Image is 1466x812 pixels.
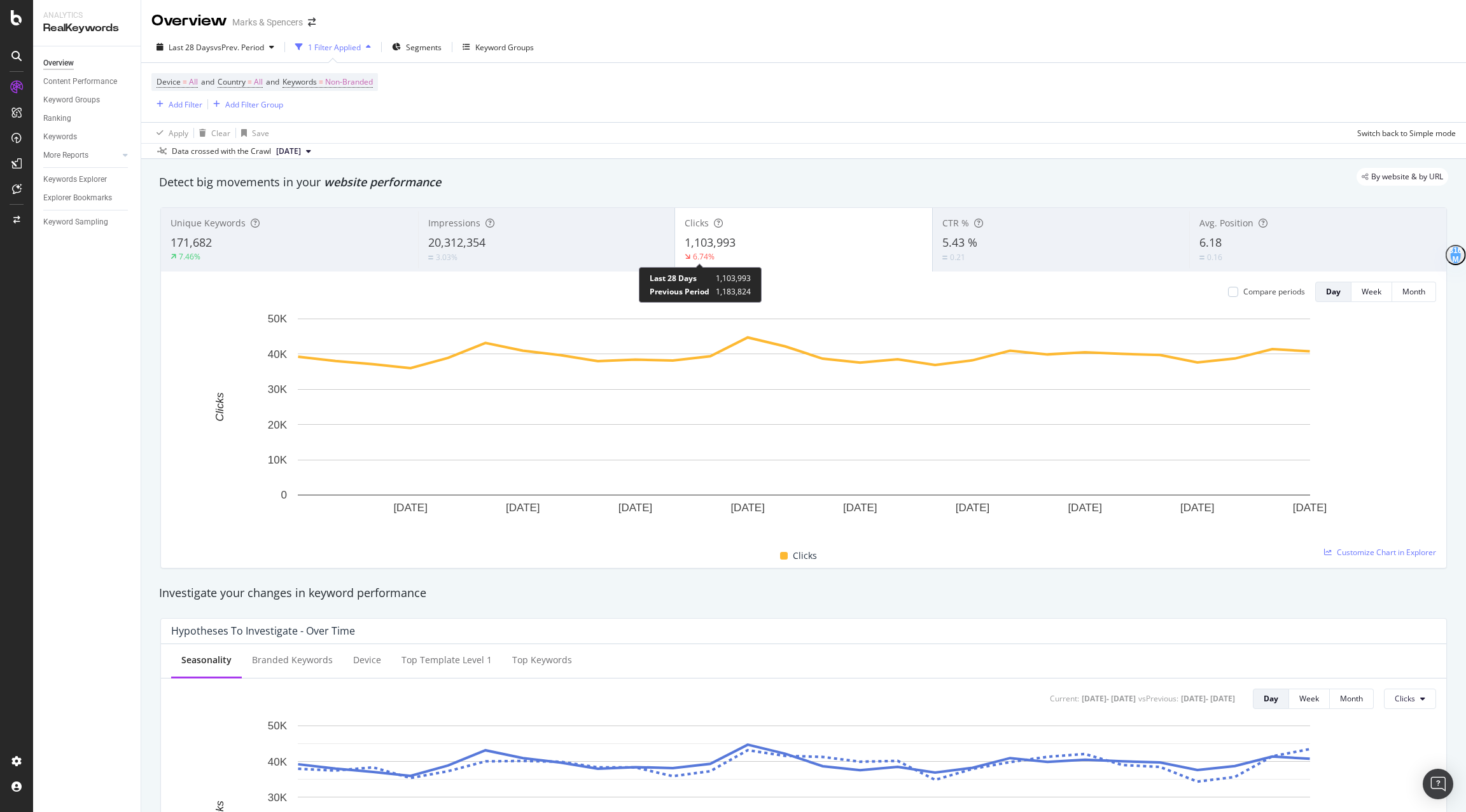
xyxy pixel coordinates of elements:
span: = [319,76,323,87]
span: 171,682 [171,235,212,250]
a: Keywords Explorer [43,173,132,186]
div: Month [1402,286,1425,297]
span: Device [157,76,181,87]
a: More Reports [43,149,119,162]
text: 10K [268,454,288,466]
div: Keyword Groups [475,42,534,53]
a: Overview [43,57,132,70]
img: Equal [428,256,433,259]
button: Add Filter [151,97,202,112]
div: Branded Keywords [252,654,333,666]
span: Country [218,76,246,87]
button: Week [1289,689,1330,709]
span: Unique Keywords [171,217,246,229]
div: 0.21 [950,252,965,263]
button: Clear [194,123,230,143]
span: By website & by URL [1371,173,1443,181]
a: Keywords [43,130,132,144]
text: 40K [268,755,288,767]
span: CTR % [942,217,969,229]
div: Overview [151,10,227,32]
div: 7.46% [179,251,200,262]
div: Keywords Explorer [43,173,107,186]
button: Add Filter Group [208,97,283,112]
a: Content Performance [43,75,132,88]
text: [DATE] [956,502,990,514]
span: Customize Chart in Explorer [1337,547,1436,558]
span: vs Prev. Period [214,42,264,53]
text: 50K [268,313,288,325]
text: 20K [268,419,288,431]
button: Last 28 DaysvsPrev. Period [151,37,279,57]
div: vs Previous : [1138,693,1178,704]
div: Apply [169,128,188,139]
button: Month [1330,689,1374,709]
div: Clear [211,128,230,139]
button: Week [1351,282,1392,302]
span: Last 28 Days [169,42,214,53]
text: 0 [281,489,287,501]
div: 1 Filter Applied [308,42,361,53]
button: Day [1315,282,1351,302]
text: [DATE] [1180,502,1215,514]
div: Week [1299,693,1319,704]
div: Keyword Sampling [43,216,108,229]
button: Day [1253,689,1289,709]
button: Month [1392,282,1436,302]
span: 2025 Aug. 16th [276,146,301,157]
span: Clicks [1395,693,1415,704]
div: Seasonality [181,654,232,666]
div: Hypotheses to Investigate - Over Time [171,624,355,637]
div: Overview [43,57,74,70]
text: 30K [268,383,288,396]
button: Clicks [1384,689,1436,709]
div: Week [1362,286,1381,297]
div: [DATE] - [DATE] [1181,693,1235,704]
div: 6.74% [693,251,715,262]
div: RealKeywords [43,21,130,36]
div: Day [1326,286,1341,297]
div: Device [353,654,381,666]
div: Current: [1050,693,1079,704]
svg: A chart. [171,312,1437,533]
div: Keyword Groups [43,93,100,107]
text: [DATE] [1293,502,1327,514]
span: 5.43 % [942,235,977,250]
button: Keyword Groups [457,37,539,57]
button: Segments [387,37,447,57]
text: [DATE] [618,502,653,514]
text: 50K [268,720,288,732]
span: = [248,76,252,87]
a: Customize Chart in Explorer [1324,547,1436,558]
div: Analytics [43,10,130,21]
a: Ranking [43,112,132,125]
a: Keyword Sampling [43,216,132,229]
a: Keyword Groups [43,93,132,107]
text: [DATE] [843,502,877,514]
button: 1 Filter Applied [290,37,376,57]
button: Switch back to Simple mode [1352,123,1456,143]
span: 20,312,354 [428,235,485,250]
div: Add Filter [169,99,202,110]
text: 30K [268,792,288,804]
text: [DATE] [730,502,765,514]
img: Equal [942,256,947,259]
div: Month [1340,693,1363,704]
div: Marks & Spencers [232,16,303,29]
span: Non-Branded [325,73,373,91]
div: Open Intercom Messenger [1423,769,1453,799]
div: Explorer Bookmarks [43,191,112,205]
span: Impressions [428,217,480,229]
span: and [266,76,279,87]
span: Avg. Position [1199,217,1253,229]
span: Segments [406,42,442,53]
div: Top Template Level 1 [401,654,492,666]
text: [DATE] [393,502,428,514]
span: All [189,73,198,91]
span: Clicks [793,548,817,563]
span: and [201,76,214,87]
div: legacy label [1357,168,1448,186]
div: Top Keywords [512,654,572,666]
div: Day [1264,693,1278,704]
